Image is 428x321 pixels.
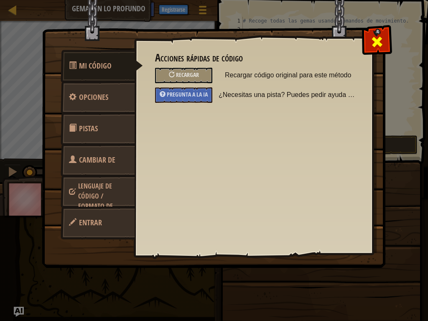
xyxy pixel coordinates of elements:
font: Recargar código original para este método [225,71,351,79]
font: Recargar [176,71,199,79]
span: Elegir héroe, lenguaje [69,181,113,221]
font: Mi Código [79,61,112,71]
font: Lenguaje de código / Formato de código [69,181,113,221]
font: Pistas [79,123,98,134]
a: Opciones [61,81,135,114]
a: Mi Código [61,50,143,82]
div: Recargar código original para este método [155,68,212,83]
div: Pregunta a la IA [155,87,212,103]
font: Cambiar de héroe [69,155,115,186]
font: Acciones rápidas de código [155,51,243,65]
font: Pregunta a la IA [167,90,208,98]
font: Entrar [79,217,102,228]
span: Hacer ajustes [79,92,108,102]
span: Acciones rápidas de código [79,61,112,71]
span: Guarda tu progreso. [79,217,102,228]
span: Elegir héroe, lenguaje [69,155,115,186]
font: Opciones [79,92,108,102]
font: ¿Necesitas una pista? Puedes pedir ayuda a la IA. [219,91,369,98]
